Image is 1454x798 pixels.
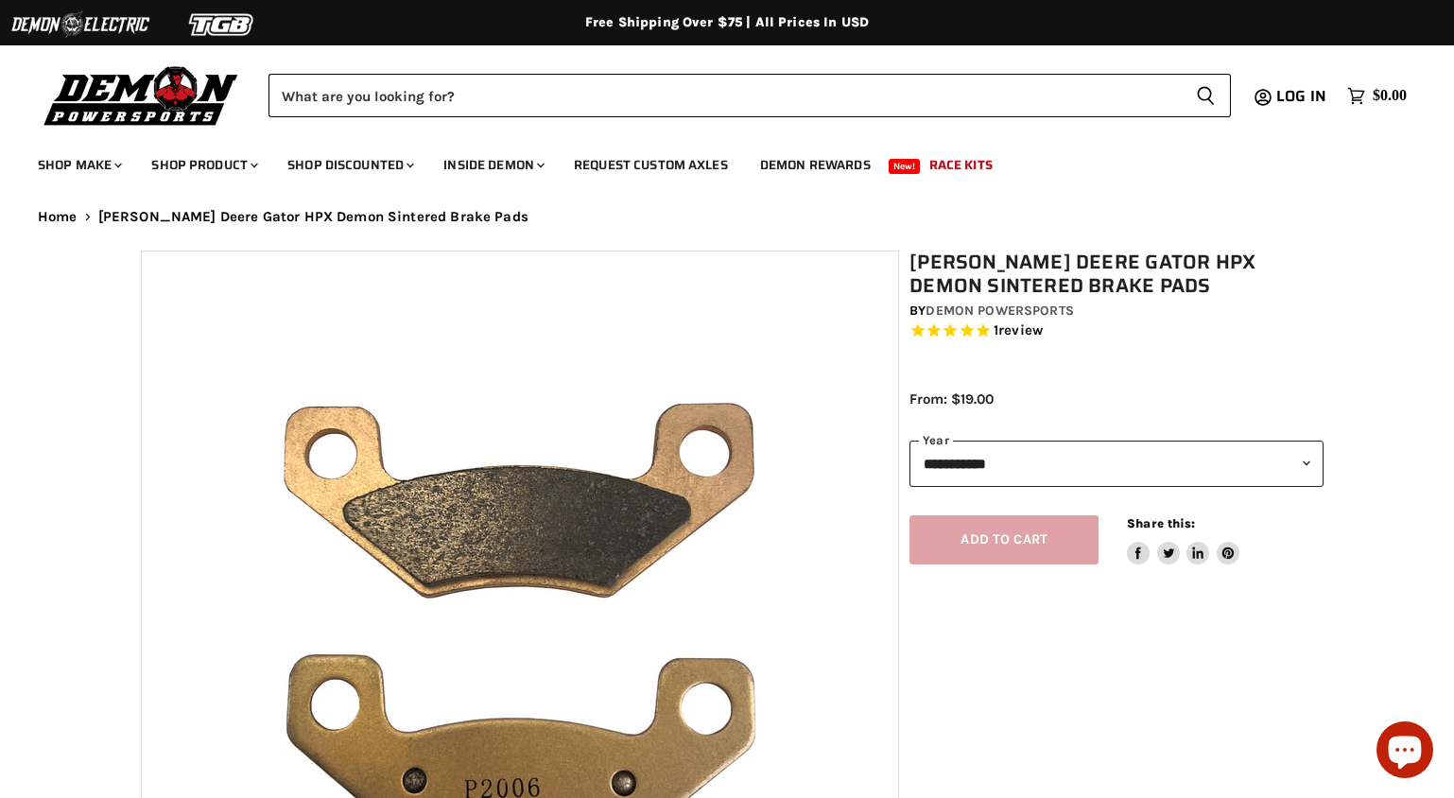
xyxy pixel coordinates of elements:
a: Demon Powersports [926,303,1073,319]
span: review [998,322,1043,339]
img: Demon Powersports [38,61,245,129]
a: Shop Make [24,146,133,184]
a: Shop Product [137,146,269,184]
a: Race Kits [915,146,1007,184]
span: Log in [1276,84,1326,108]
span: Share this: [1127,516,1195,530]
a: $0.00 [1338,82,1416,110]
ul: Main menu [24,138,1402,184]
img: Demon Electric Logo 2 [9,7,151,43]
span: From: $19.00 [909,390,994,408]
a: Shop Discounted [273,146,425,184]
inbox-online-store-chat: Shopify online store chat [1371,721,1439,783]
a: Demon Rewards [746,146,885,184]
a: Inside Demon [429,146,556,184]
img: TGB Logo 2 [151,7,293,43]
span: 1 reviews [994,322,1043,339]
select: year [909,441,1323,487]
span: [PERSON_NAME] Deere Gator HPX Demon Sintered Brake Pads [98,209,528,225]
form: Product [268,74,1231,117]
div: by [909,301,1323,321]
a: Log in [1268,88,1338,105]
span: $0.00 [1373,87,1407,105]
h1: [PERSON_NAME] Deere Gator HPX Demon Sintered Brake Pads [909,251,1323,298]
a: Request Custom Axles [560,146,742,184]
span: New! [889,159,921,174]
input: Search [268,74,1181,117]
aside: Share this: [1127,515,1239,565]
span: Rated 5.0 out of 5 stars 1 reviews [909,321,1323,341]
a: Home [38,209,78,225]
button: Search [1181,74,1231,117]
